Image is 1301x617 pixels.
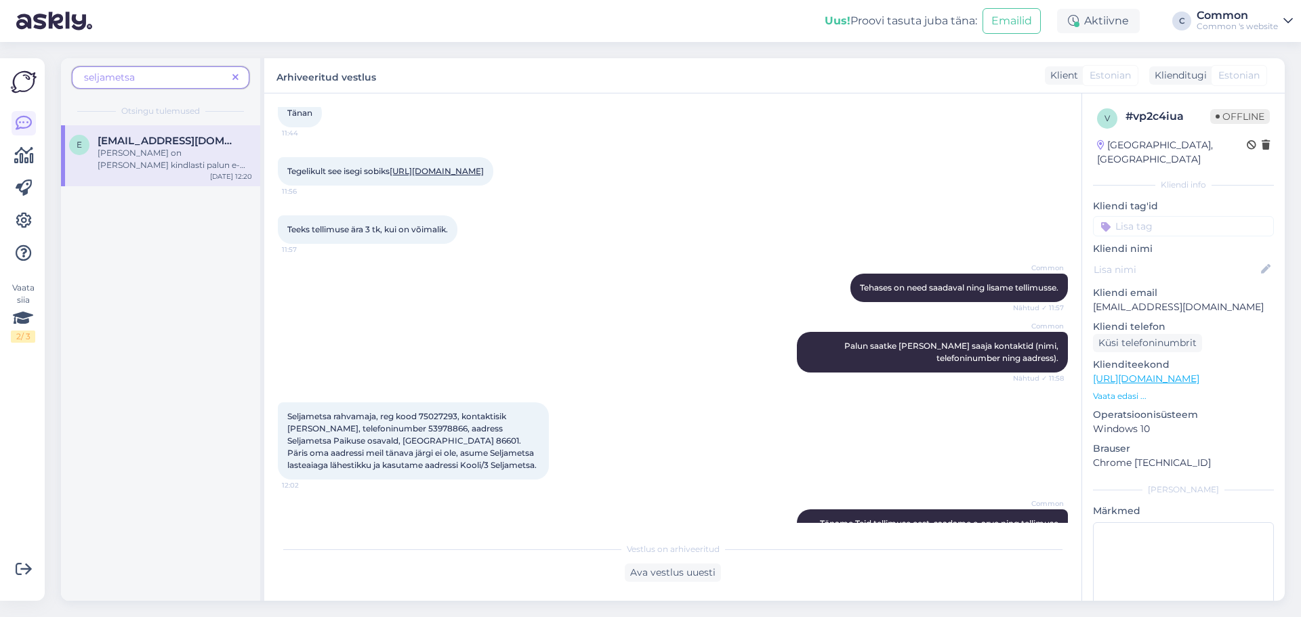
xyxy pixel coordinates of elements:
[825,13,977,29] div: Proovi tasuta juba täna:
[77,140,82,150] span: e
[1093,286,1274,300] p: Kliendi email
[98,135,239,147] span: eda.naaber@seljametsarahvamaja.parnu.ee
[1093,422,1274,436] p: Windows 10
[1097,138,1247,167] div: [GEOGRAPHIC_DATA], [GEOGRAPHIC_DATA]
[1104,113,1110,123] span: v
[1093,390,1274,402] p: Vaata edasi ...
[1210,109,1270,124] span: Offline
[1093,408,1274,422] p: Operatsioonisüsteem
[1093,242,1274,256] p: Kliendi nimi
[390,166,484,176] a: [URL][DOMAIN_NAME]
[844,341,1060,363] span: Palun saatke [PERSON_NAME] saaja kontaktid (nimi, telefoninumber ning aadress).
[1013,263,1064,273] span: Common
[11,331,35,343] div: 2 / 3
[1093,320,1274,334] p: Kliendi telefon
[625,563,721,582] div: Ava vestlus uuesti
[1093,199,1274,213] p: Kliendi tag'id
[287,411,537,470] span: Seljametsa rahvamaja, reg kood 75027293, kontaktisik [PERSON_NAME], telefoninumber 53978866, aadr...
[1197,10,1278,21] div: Common
[282,186,333,196] span: 11:56
[1093,334,1202,352] div: Küsi telefoninumbrit
[98,147,252,171] div: [PERSON_NAME] on [PERSON_NAME] kindlasti palun e-arve.
[1093,456,1274,470] p: Chrome [TECHNICAL_ID]
[1094,262,1258,277] input: Lisa nimi
[1013,321,1064,331] span: Common
[287,166,484,176] span: Tegelikult see isegi sobiks
[1090,68,1131,83] span: Estonian
[825,14,850,27] b: Uus!
[1093,216,1274,236] input: Lisa tag
[1013,373,1064,383] span: Nähtud ✓ 11:58
[1093,373,1199,385] a: [URL][DOMAIN_NAME]
[1149,68,1207,83] div: Klienditugi
[282,128,333,138] span: 11:44
[287,224,448,234] span: Teeks tellimuse ära 3 tk, kui on võimalik.
[1172,12,1191,30] div: C
[1218,68,1260,83] span: Estonian
[627,543,720,555] span: Vestlus on arhiveeritud
[983,8,1041,34] button: Emailid
[1197,21,1278,32] div: Common 's website
[276,66,376,85] label: Arhiveeritud vestlus
[282,480,333,490] span: 12:02
[1093,484,1274,496] div: [PERSON_NAME]
[1197,10,1293,32] a: CommonCommon 's website
[1057,9,1140,33] div: Aktiivne
[1045,68,1078,83] div: Klient
[11,69,37,95] img: Askly Logo
[282,244,333,255] span: 11:57
[121,105,200,117] span: Otsingu tulemused
[1126,108,1210,125] div: # vp2c4iua
[84,71,135,83] span: seljametsa
[1013,498,1064,509] span: Common
[820,518,1060,553] span: Täname Teid tellimuse eest, saadame e-arve ning tellimuse kinnituse meiliaadressile - ( ).
[287,108,312,118] span: Tänan
[1093,179,1274,191] div: Kliendi info
[11,282,35,343] div: Vaata siia
[1013,303,1064,313] span: Nähtud ✓ 11:57
[1093,504,1274,518] p: Märkmed
[210,171,252,182] div: [DATE] 12:20
[860,282,1058,293] span: Tehases on need saadaval ning lisame tellimusse.
[1093,442,1274,456] p: Brauser
[1093,300,1274,314] p: [EMAIL_ADDRESS][DOMAIN_NAME]
[1093,358,1274,372] p: Klienditeekond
